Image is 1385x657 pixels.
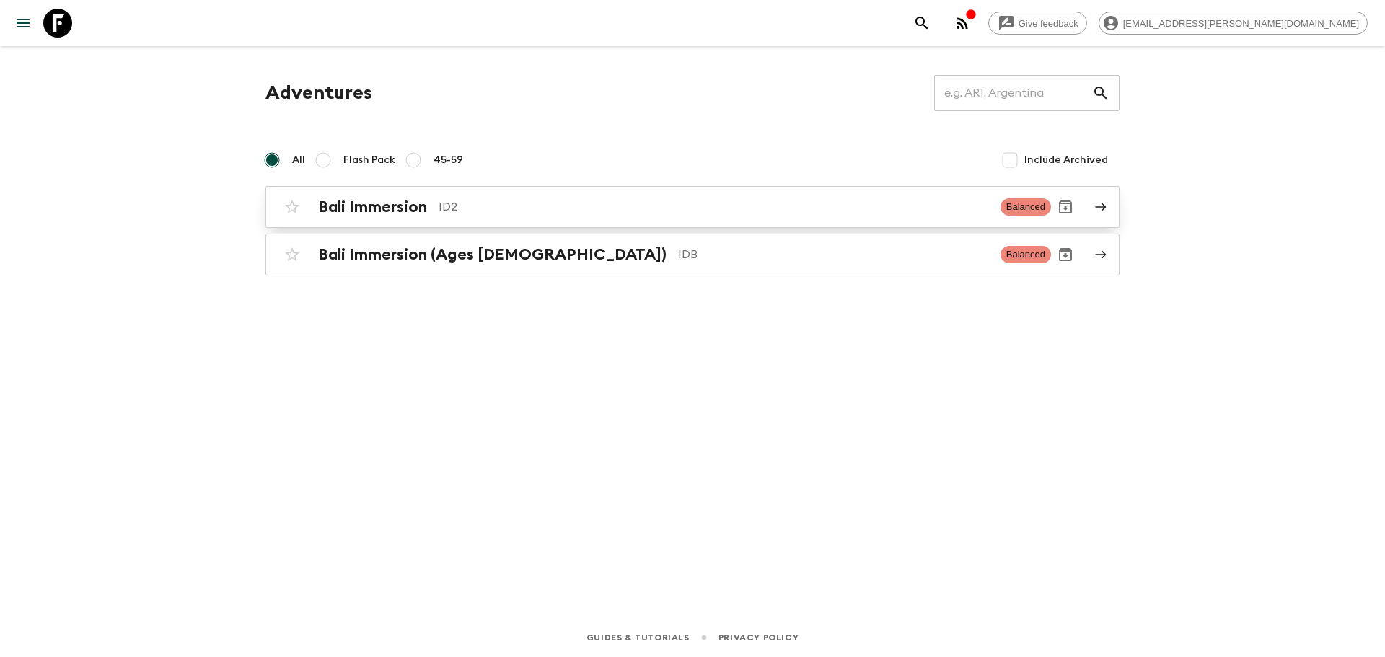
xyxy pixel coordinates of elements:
a: Guides & Tutorials [586,630,690,645]
p: IDB [678,246,989,263]
h2: Bali Immersion (Ages [DEMOGRAPHIC_DATA]) [318,245,667,264]
div: [EMAIL_ADDRESS][PERSON_NAME][DOMAIN_NAME] [1099,12,1368,35]
a: Privacy Policy [718,630,799,645]
span: 45-59 [434,153,463,167]
input: e.g. AR1, Argentina [934,73,1092,113]
button: menu [9,9,38,38]
span: Flash Pack [343,153,395,167]
span: Include Archived [1024,153,1108,167]
p: ID2 [439,198,989,216]
span: Give feedback [1011,18,1086,29]
span: [EMAIL_ADDRESS][PERSON_NAME][DOMAIN_NAME] [1115,18,1367,29]
a: Bali ImmersionID2BalancedArchive [265,186,1120,228]
span: Balanced [1001,198,1051,216]
span: All [292,153,305,167]
button: Archive [1051,240,1080,269]
a: Bali Immersion (Ages [DEMOGRAPHIC_DATA])IDBBalancedArchive [265,234,1120,275]
a: Give feedback [988,12,1087,35]
h2: Bali Immersion [318,198,427,216]
span: Balanced [1001,246,1051,263]
button: Archive [1051,193,1080,221]
h1: Adventures [265,79,372,107]
button: search adventures [907,9,936,38]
